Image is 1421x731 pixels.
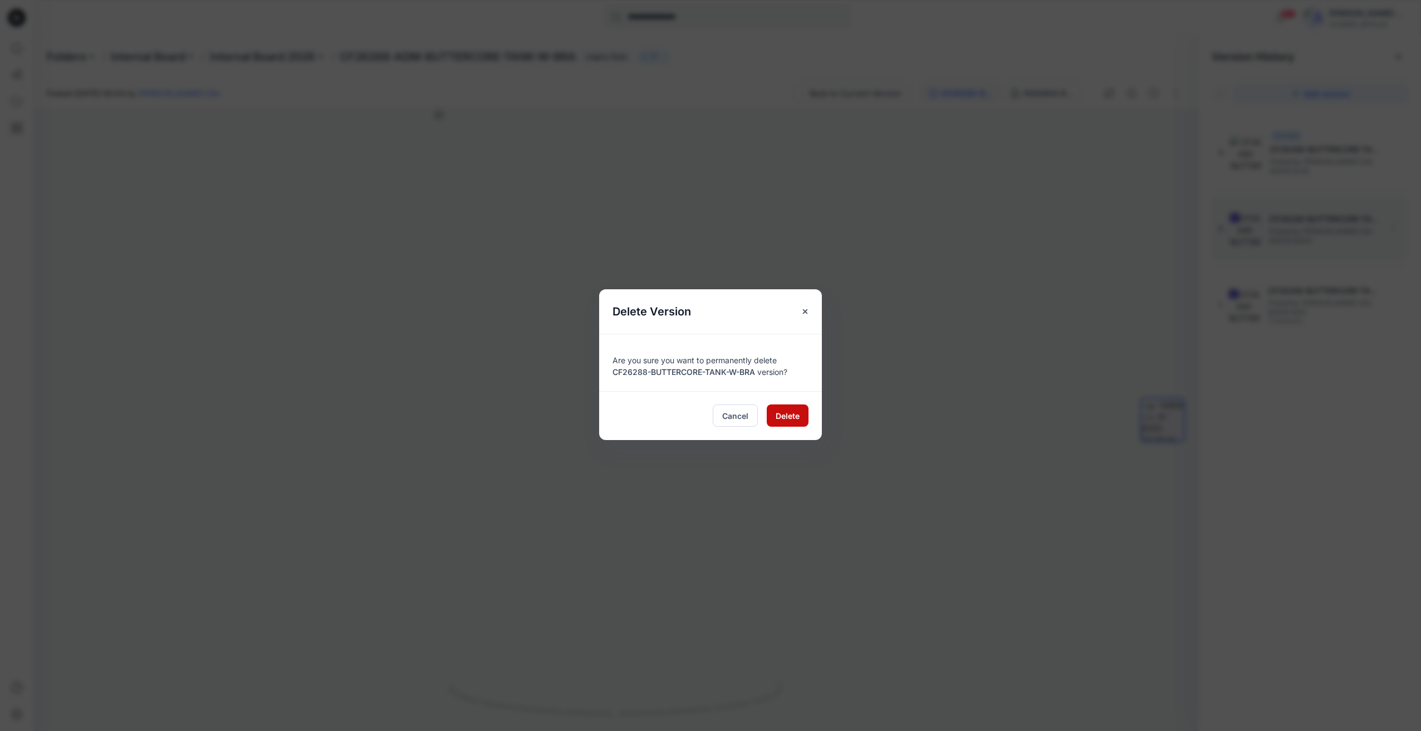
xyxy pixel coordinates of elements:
[776,410,800,422] span: Delete
[722,410,748,422] span: Cancel
[612,367,755,377] span: CF26288-BUTTERCORE-TANK-W-BRA
[767,404,808,427] button: Delete
[713,404,758,427] button: Cancel
[795,302,815,322] button: Close
[612,348,808,378] div: Are you sure you want to permanently delete version?
[599,289,704,334] h5: Delete Version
